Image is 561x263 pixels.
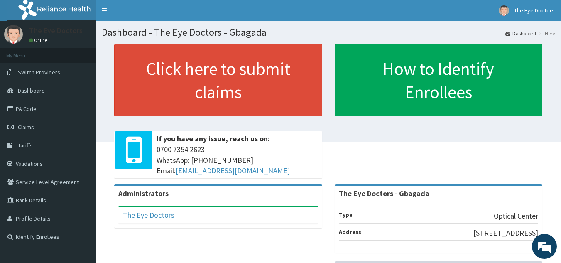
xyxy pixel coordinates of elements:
[136,4,156,24] div: Minimize live chat window
[102,27,555,38] h1: Dashboard - The Eye Doctors - Gbagada
[18,87,45,94] span: Dashboard
[29,37,49,43] a: Online
[339,189,429,198] strong: The Eye Doctors - Gbagada
[4,25,23,44] img: User Image
[18,142,33,149] span: Tariffs
[43,47,140,57] div: Chat with us now
[118,189,169,198] b: Administrators
[18,123,34,131] span: Claims
[29,27,83,34] p: The Eye Doctors
[339,228,361,236] b: Address
[157,134,270,143] b: If you have any issue, reach us on:
[505,30,536,37] a: Dashboard
[157,144,318,176] span: 0700 7354 2623 WhatsApp: [PHONE_NUMBER] Email:
[48,79,115,162] span: We're online!
[473,228,538,238] p: [STREET_ADDRESS]
[339,211,353,219] b: Type
[514,7,555,14] span: The Eye Doctors
[15,42,34,62] img: d_794563401_company_1708531726252_794563401
[537,30,555,37] li: Here
[499,5,509,16] img: User Image
[18,69,60,76] span: Switch Providers
[176,166,290,175] a: [EMAIL_ADDRESS][DOMAIN_NAME]
[335,44,543,116] a: How to Identify Enrollees
[123,210,174,220] a: The Eye Doctors
[4,175,158,204] textarea: Type your message and hit 'Enter'
[494,211,538,221] p: Optical Center
[114,44,322,116] a: Click here to submit claims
